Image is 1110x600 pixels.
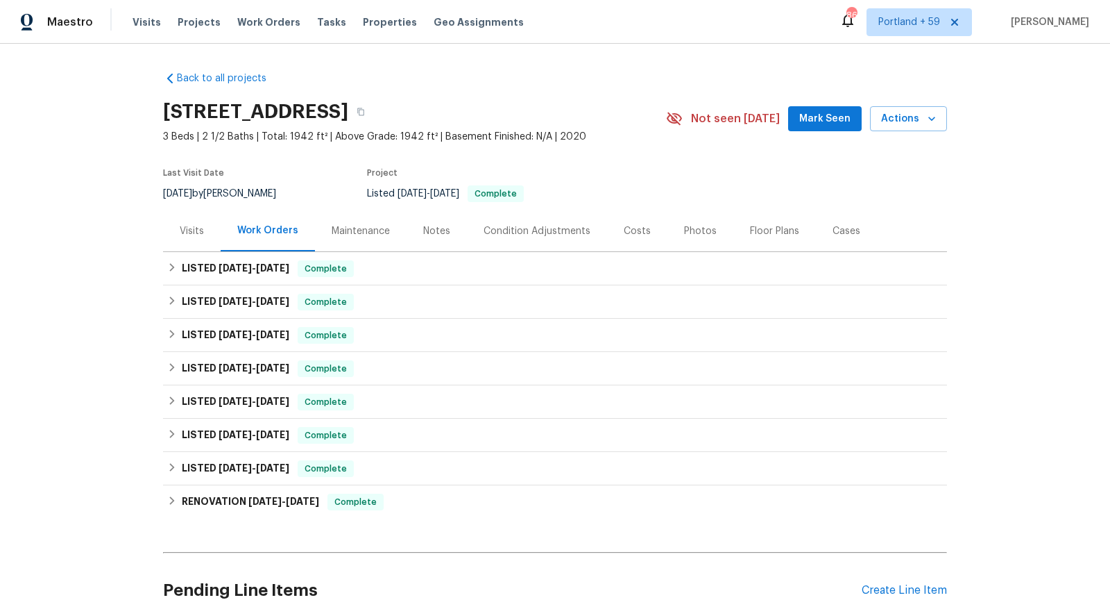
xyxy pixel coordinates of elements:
[219,330,252,340] span: [DATE]
[862,584,947,597] div: Create Line Item
[469,190,522,198] span: Complete
[256,263,289,273] span: [DATE]
[182,460,289,477] h6: LISTED
[219,363,289,373] span: -
[163,352,947,385] div: LISTED [DATE]-[DATE]Complete
[219,263,252,273] span: [DATE]
[256,463,289,473] span: [DATE]
[163,319,947,352] div: LISTED [DATE]-[DATE]Complete
[317,17,346,27] span: Tasks
[398,189,427,199] span: [DATE]
[182,294,289,310] h6: LISTED
[398,189,459,199] span: -
[248,497,282,506] span: [DATE]
[163,285,947,319] div: LISTED [DATE]-[DATE]Complete
[348,99,373,124] button: Copy Address
[624,224,651,238] div: Costs
[182,394,289,410] h6: LISTED
[1005,15,1089,29] span: [PERSON_NAME]
[248,497,319,506] span: -
[846,8,856,22] div: 861
[219,463,289,473] span: -
[182,360,289,377] h6: LISTED
[219,397,252,406] span: [DATE]
[256,363,289,373] span: [DATE]
[870,106,947,132] button: Actions
[237,15,300,29] span: Work Orders
[832,224,860,238] div: Cases
[182,260,289,277] h6: LISTED
[163,385,947,419] div: LISTED [DATE]-[DATE]Complete
[299,328,352,342] span: Complete
[163,105,348,119] h2: [STREET_ADDRESS]
[286,497,319,506] span: [DATE]
[182,327,289,344] h6: LISTED
[256,330,289,340] span: [DATE]
[367,169,398,177] span: Project
[163,185,293,202] div: by [PERSON_NAME]
[799,110,851,128] span: Mark Seen
[878,15,940,29] span: Portland + 59
[367,189,524,199] span: Listed
[163,72,296,85] a: Back to all projects
[47,15,93,29] span: Maestro
[219,397,289,406] span: -
[299,295,352,309] span: Complete
[219,297,252,306] span: [DATE]
[299,428,352,442] span: Complete
[178,15,221,29] span: Projects
[484,224,590,238] div: Condition Adjustments
[182,494,319,510] h6: RENOVATION
[133,15,161,29] span: Visits
[691,112,780,126] span: Not seen [DATE]
[750,224,799,238] div: Floor Plans
[237,224,298,237] div: Work Orders
[163,419,947,452] div: LISTED [DATE]-[DATE]Complete
[256,397,289,406] span: [DATE]
[219,430,252,440] span: [DATE]
[299,262,352,276] span: Complete
[363,15,417,29] span: Properties
[881,110,936,128] span: Actions
[423,224,450,238] div: Notes
[163,452,947,485] div: LISTED [DATE]-[DATE]Complete
[329,495,382,509] span: Complete
[434,15,524,29] span: Geo Assignments
[219,330,289,340] span: -
[430,189,459,199] span: [DATE]
[256,297,289,306] span: [DATE]
[219,463,252,473] span: [DATE]
[163,485,947,519] div: RENOVATION [DATE]-[DATE]Complete
[163,130,666,144] span: 3 Beds | 2 1/2 Baths | Total: 1942 ft² | Above Grade: 1942 ft² | Basement Finished: N/A | 2020
[299,395,352,409] span: Complete
[163,189,192,199] span: [DATE]
[219,297,289,306] span: -
[219,263,289,273] span: -
[299,462,352,476] span: Complete
[256,430,289,440] span: [DATE]
[684,224,717,238] div: Photos
[219,430,289,440] span: -
[163,252,947,285] div: LISTED [DATE]-[DATE]Complete
[180,224,204,238] div: Visits
[788,106,862,132] button: Mark Seen
[219,363,252,373] span: [DATE]
[182,427,289,444] h6: LISTED
[332,224,390,238] div: Maintenance
[163,169,224,177] span: Last Visit Date
[299,362,352,376] span: Complete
